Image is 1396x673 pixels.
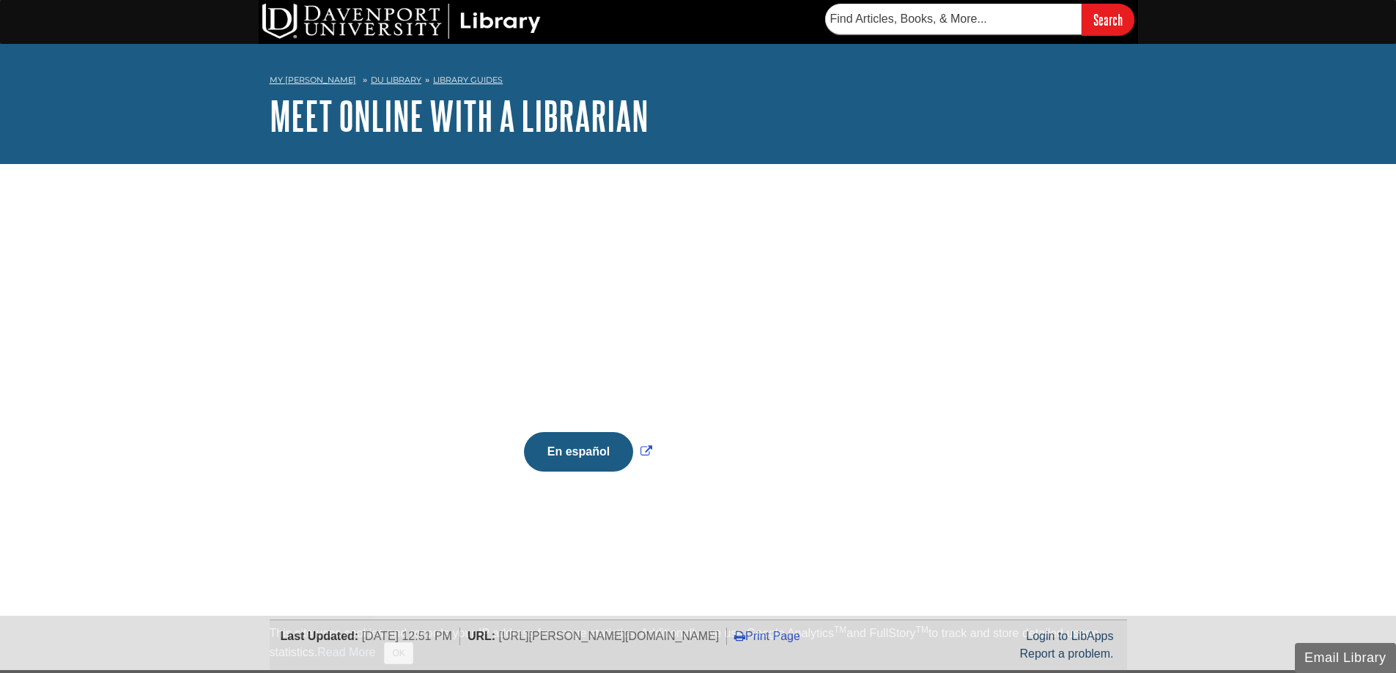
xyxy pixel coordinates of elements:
[433,75,503,85] a: Library Guides
[262,4,541,39] img: DU Library
[825,4,1082,34] input: Find Articles, Books, & More...
[270,74,356,86] a: My [PERSON_NAME]
[371,75,421,85] a: DU Library
[270,93,649,138] a: Meet Online with a Librarian
[520,445,656,458] a: Link opens in new window
[270,70,1127,94] nav: breadcrumb
[825,4,1134,35] form: Searches DU Library's articles, books, and more
[317,646,375,658] a: Read More
[384,642,413,664] button: Close
[834,625,846,635] sup: TM
[916,625,928,635] sup: TM
[270,625,1127,664] div: This site uses cookies and records your IP address for usage statistics. Additionally, we use Goo...
[270,216,907,362] iframe: 43e81169b79f49b0e90801213e8bfb16
[1295,643,1396,673] button: Email Library
[1082,4,1134,35] input: Search
[524,432,633,472] button: En español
